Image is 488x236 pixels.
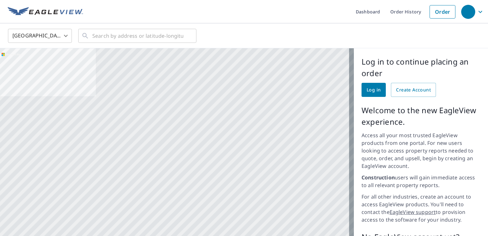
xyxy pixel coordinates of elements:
[430,5,455,19] a: Order
[390,208,436,216] a: EagleView support
[362,174,395,181] strong: Construction
[362,105,480,128] p: Welcome to the new EagleView experience.
[362,174,480,189] p: users will gain immediate access to all relevant property reports.
[367,86,381,94] span: Log in
[362,193,480,224] p: For all other industries, create an account to access EagleView products. You'll need to contact ...
[391,83,436,97] a: Create Account
[396,86,431,94] span: Create Account
[8,27,72,45] div: [GEOGRAPHIC_DATA]
[362,83,386,97] a: Log in
[8,7,83,17] img: EV Logo
[362,131,480,170] p: Access all your most trusted EagleView products from one portal. For new users looking to access ...
[92,27,183,45] input: Search by address or latitude-longitude
[362,56,480,79] p: Log in to continue placing an order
